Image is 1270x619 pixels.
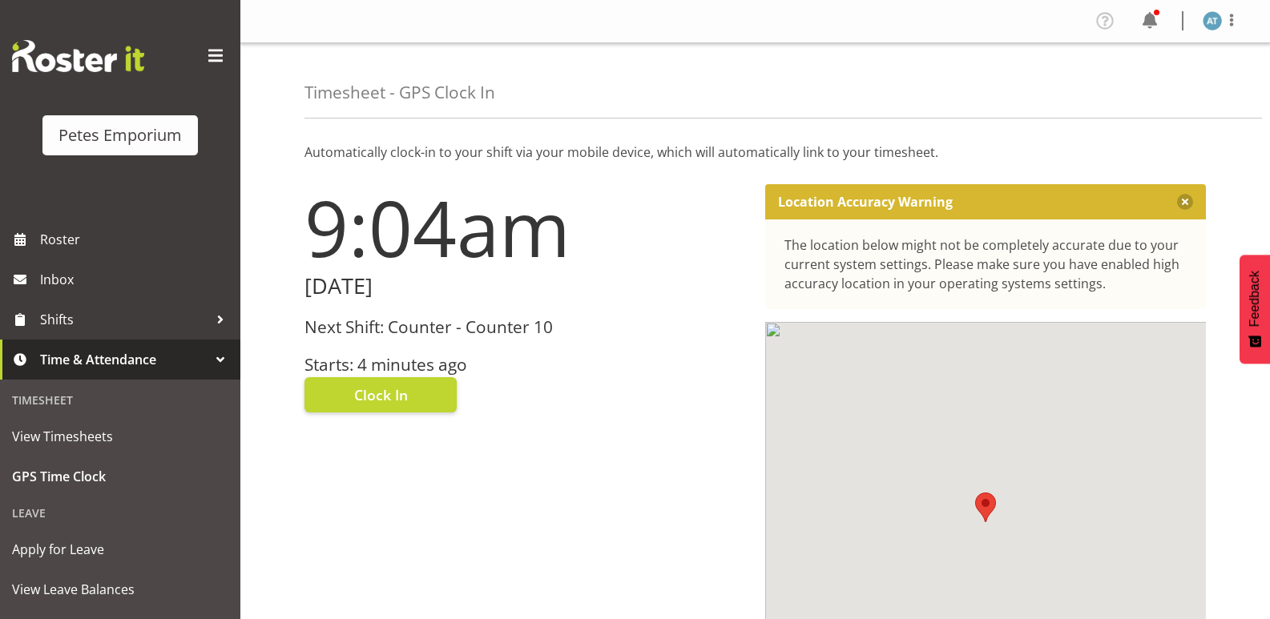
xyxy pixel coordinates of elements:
[1248,271,1262,327] span: Feedback
[40,227,232,251] span: Roster
[304,143,1206,162] p: Automatically clock-in to your shift via your mobile device, which will automatically link to you...
[4,416,236,456] a: View Timesheets
[12,537,228,561] span: Apply for Leave
[4,456,236,496] a: GPS Time Clock
[1240,255,1270,364] button: Feedback - Show survey
[304,83,495,102] h4: Timesheet - GPS Clock In
[12,577,228,601] span: View Leave Balances
[12,464,228,488] span: GPS Time Clock
[1203,11,1222,30] img: alex-micheal-taniwha5364.jpg
[304,184,746,271] h1: 9:04am
[304,356,746,374] h3: Starts: 4 minutes ago
[40,348,208,372] span: Time & Attendance
[304,318,746,336] h3: Next Shift: Counter - Counter 10
[58,123,182,147] div: Petes Emporium
[304,377,457,412] button: Clock In
[4,529,236,569] a: Apply for Leave
[784,235,1187,293] div: The location below might not be completely accurate due to your current system settings. Please m...
[304,274,746,299] h2: [DATE]
[4,384,236,416] div: Timesheet
[778,194,953,210] p: Location Accuracy Warning
[12,40,144,72] img: Rosterit website logo
[4,569,236,609] a: View Leave Balances
[354,384,408,405] span: Clock In
[1177,194,1193,210] button: Close message
[12,424,228,448] span: View Timesheets
[4,496,236,529] div: Leave
[40,307,208,332] span: Shifts
[40,267,232,291] span: Inbox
